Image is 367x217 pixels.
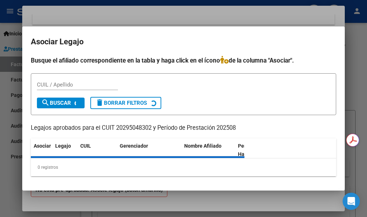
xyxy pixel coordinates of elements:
span: Buscar [41,100,71,106]
span: Legajo [55,143,71,149]
button: Borrar Filtros [90,97,161,109]
div: Open Intercom Messenger [343,193,360,210]
div: 0 registros [31,158,336,176]
datatable-header-cell: Legajo [52,138,77,162]
span: Nombre Afiliado [184,143,221,149]
datatable-header-cell: Asociar [31,138,52,162]
span: CUIL [80,143,91,149]
h4: Busque el afiliado correspondiente en la tabla y haga click en el ícono de la columna "Asociar". [31,56,336,65]
datatable-header-cell: CUIL [77,138,117,162]
datatable-header-cell: Gerenciador [117,138,181,162]
h2: Asociar Legajo [31,35,336,49]
span: Borrar Filtros [95,100,147,106]
mat-icon: search [41,98,50,107]
datatable-header-cell: Nombre Afiliado [181,138,235,162]
mat-icon: delete [95,98,104,107]
p: Legajos aprobados para el CUIT 20295048302 y Período de Prestación 202508 [31,124,336,133]
span: Gerenciador [120,143,148,149]
span: Periodo Habilitado [238,143,262,157]
datatable-header-cell: Periodo Habilitado [235,138,283,162]
button: Buscar [37,98,85,108]
span: Asociar [34,143,51,149]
